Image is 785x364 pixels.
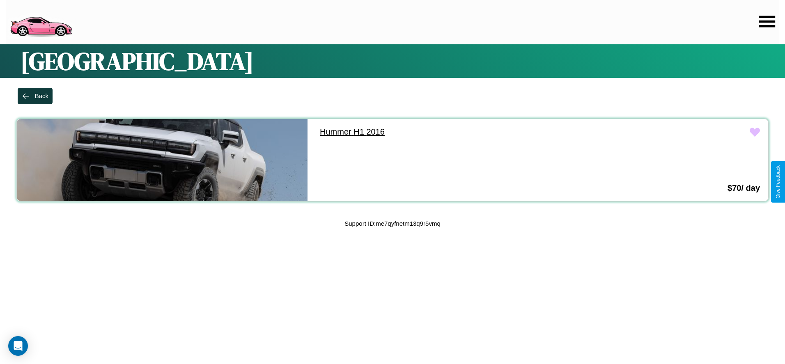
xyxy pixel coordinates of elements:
div: Give Feedback [775,165,781,199]
div: Open Intercom Messenger [8,336,28,356]
p: Support ID: me7qyfnetm13q9r5vmq [344,218,440,229]
h1: [GEOGRAPHIC_DATA] [21,44,764,78]
button: Back [18,88,53,104]
a: Hummer H1 2016 [312,119,602,145]
img: logo [6,4,76,39]
h3: $ 70 / day [728,183,760,193]
div: Back [35,92,48,99]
